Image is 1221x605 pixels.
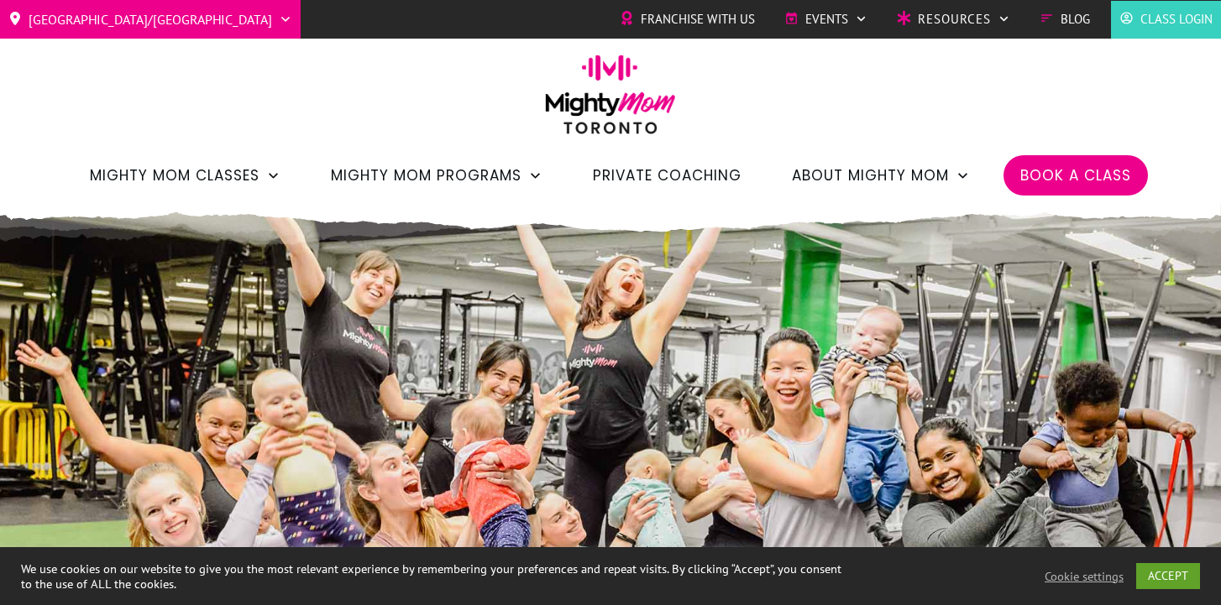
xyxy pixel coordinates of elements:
[90,161,259,190] span: Mighty Mom Classes
[792,161,970,190] a: About Mighty Mom
[641,7,755,32] span: Franchise with Us
[805,7,848,32] span: Events
[21,561,846,592] div: We use cookies on our website to give you the most relevant experience by remembering your prefer...
[1040,7,1090,32] a: Blog
[897,7,1010,32] a: Resources
[1045,569,1124,584] a: Cookie settings
[1136,563,1200,589] a: ACCEPT
[8,6,292,33] a: [GEOGRAPHIC_DATA]/[GEOGRAPHIC_DATA]
[792,161,949,190] span: About Mighty Mom
[1020,161,1131,190] a: Book a Class
[918,7,991,32] span: Resources
[29,6,272,33] span: [GEOGRAPHIC_DATA]/[GEOGRAPHIC_DATA]
[620,7,755,32] a: Franchise with Us
[784,7,867,32] a: Events
[537,55,684,146] img: mightymom-logo-toronto
[593,161,742,190] a: Private Coaching
[1119,7,1213,32] a: Class Login
[331,161,521,190] span: Mighty Mom Programs
[1140,7,1213,32] span: Class Login
[90,161,280,190] a: Mighty Mom Classes
[1061,7,1090,32] span: Blog
[331,161,542,190] a: Mighty Mom Programs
